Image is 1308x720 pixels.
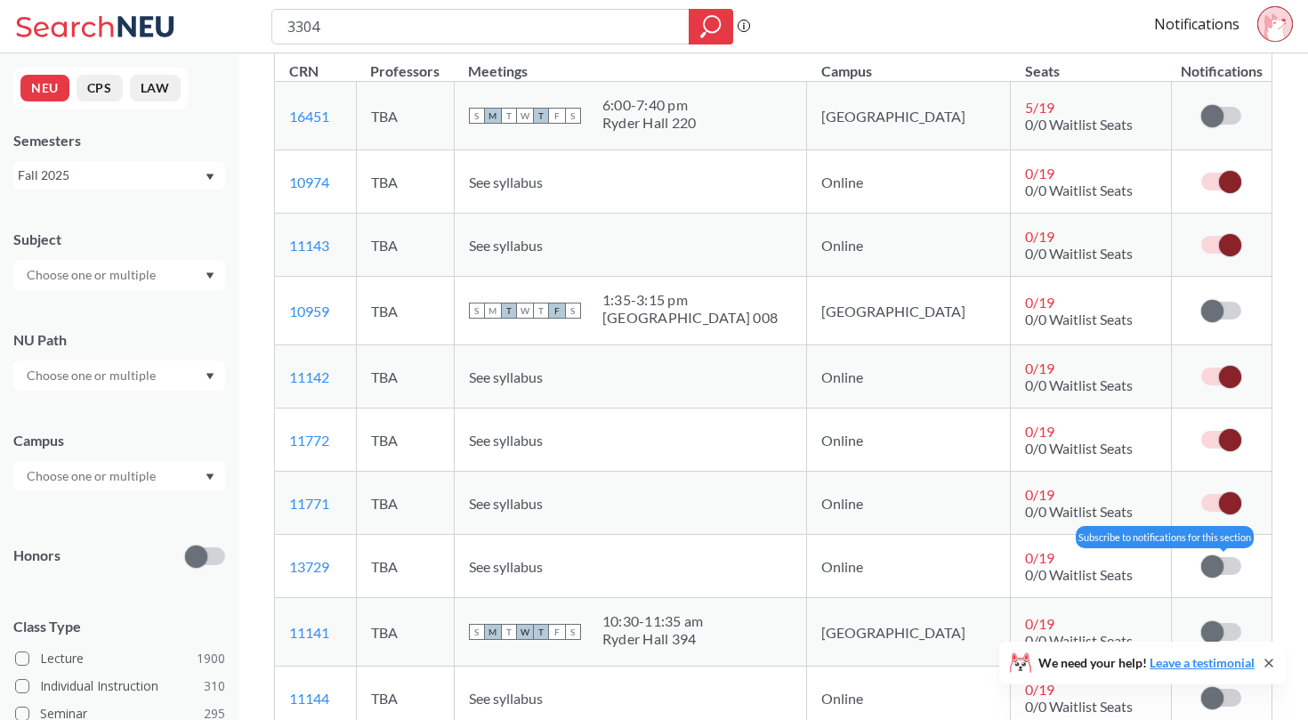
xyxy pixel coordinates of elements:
[77,75,123,101] button: CPS
[13,546,61,566] p: Honors
[1172,44,1272,82] th: Notifications
[289,174,329,190] a: 10974
[206,174,214,181] svg: Dropdown arrow
[356,535,454,598] td: TBA
[469,108,485,124] span: S
[533,303,549,319] span: T
[689,9,733,44] div: magnifying glass
[807,150,1011,214] td: Online
[1025,376,1133,393] span: 0/0 Waitlist Seats
[206,373,214,380] svg: Dropdown arrow
[13,131,225,150] div: Semesters
[289,303,329,320] a: 10959
[289,690,329,707] a: 11144
[700,14,722,39] svg: magnifying glass
[206,272,214,279] svg: Dropdown arrow
[356,82,454,150] td: TBA
[469,624,485,640] span: S
[517,303,533,319] span: W
[1025,360,1054,376] span: 0 / 19
[356,277,454,345] td: TBA
[1025,182,1133,198] span: 0/0 Waitlist Seats
[289,558,329,575] a: 13729
[13,431,225,450] div: Campus
[807,345,1011,409] td: Online
[565,303,581,319] span: S
[13,617,225,636] span: Class Type
[1025,99,1054,116] span: 5 / 19
[517,624,533,640] span: W
[1025,632,1133,649] span: 0/0 Waitlist Seats
[501,303,517,319] span: T
[807,598,1011,667] td: [GEOGRAPHIC_DATA]
[289,368,329,385] a: 11142
[289,61,319,81] div: CRN
[1025,698,1133,715] span: 0/0 Waitlist Seats
[289,624,329,641] a: 11141
[602,114,697,132] div: Ryder Hall 220
[13,260,225,290] div: Dropdown arrow
[807,44,1011,82] th: Campus
[15,647,225,670] label: Lecture
[469,495,543,512] span: See syllabus
[1025,116,1133,133] span: 0/0 Waitlist Seats
[517,108,533,124] span: W
[356,150,454,214] td: TBA
[356,472,454,535] td: TBA
[13,360,225,391] div: Dropdown arrow
[286,12,676,42] input: Class, professor, course number, "phrase"
[602,96,697,114] div: 6:00 - 7:40 pm
[13,230,225,249] div: Subject
[469,237,543,254] span: See syllabus
[807,472,1011,535] td: Online
[289,432,329,449] a: 11772
[1025,245,1133,262] span: 0/0 Waitlist Seats
[807,82,1011,150] td: [GEOGRAPHIC_DATA]
[549,108,565,124] span: F
[485,624,501,640] span: M
[469,368,543,385] span: See syllabus
[197,649,225,668] span: 1900
[18,365,167,386] input: Choose one or multiple
[289,495,329,512] a: 11771
[602,630,704,648] div: Ryder Hall 394
[1025,566,1133,583] span: 0/0 Waitlist Seats
[807,409,1011,472] td: Online
[13,161,225,190] div: Fall 2025Dropdown arrow
[469,174,543,190] span: See syllabus
[549,624,565,640] span: F
[533,108,549,124] span: T
[289,108,329,125] a: 16451
[356,44,454,82] th: Professors
[565,108,581,124] span: S
[204,676,225,696] span: 310
[1025,440,1133,457] span: 0/0 Waitlist Seats
[469,303,485,319] span: S
[501,108,517,124] span: T
[1038,657,1255,669] span: We need your help!
[15,675,225,698] label: Individual Instruction
[501,624,517,640] span: T
[1025,486,1054,503] span: 0 / 19
[602,309,778,327] div: [GEOGRAPHIC_DATA] 008
[206,473,214,481] svg: Dropdown arrow
[807,535,1011,598] td: Online
[1025,549,1054,566] span: 0 / 19
[13,461,225,491] div: Dropdown arrow
[1025,615,1054,632] span: 0 / 19
[18,166,204,185] div: Fall 2025
[1025,423,1054,440] span: 0 / 19
[13,330,225,350] div: NU Path
[1025,503,1133,520] span: 0/0 Waitlist Seats
[356,409,454,472] td: TBA
[807,214,1011,277] td: Online
[565,624,581,640] span: S
[469,558,543,575] span: See syllabus
[1025,228,1054,245] span: 0 / 19
[20,75,69,101] button: NEU
[1025,294,1054,311] span: 0 / 19
[356,214,454,277] td: TBA
[289,237,329,254] a: 11143
[1025,165,1054,182] span: 0 / 19
[1154,14,1239,34] a: Notifications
